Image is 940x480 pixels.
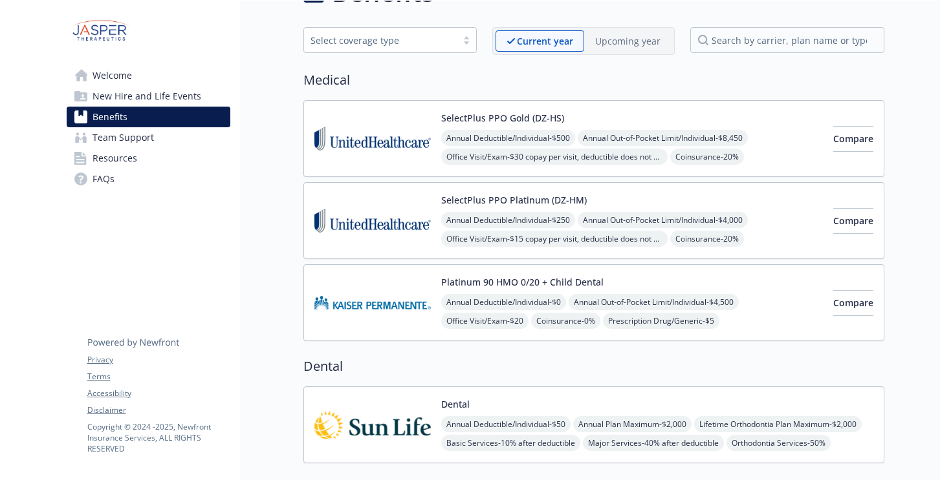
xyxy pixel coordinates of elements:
a: Resources [67,148,230,169]
span: Office Visit/Exam - $20 [441,313,529,329]
a: FAQs [67,169,230,189]
span: Annual Plan Maximum - $2,000 [573,416,692,432]
span: Coinsurance - 20% [670,149,744,165]
img: United Healthcare Insurance Company carrier logo [314,111,431,166]
span: Welcome [93,65,132,86]
span: Coinsurance - 0% [531,313,600,329]
button: SelectPlus PPO Platinum (DZ-HM) [441,193,587,207]
h2: Dental [303,357,884,376]
span: Annual Out-of-Pocket Limit/Individual - $4,500 [569,294,739,310]
p: Upcoming year [595,34,661,48]
span: New Hire and Life Events [93,86,201,107]
a: Team Support [67,127,230,148]
a: Benefits [67,107,230,127]
img: United Healthcare Insurance Company carrier logo [314,193,431,248]
span: Compare [833,297,873,309]
button: Compare [833,208,873,234]
span: Annual Deductible/Individual - $50 [441,416,571,432]
p: Current year [517,34,573,48]
span: Office Visit/Exam - $15 copay per visit, deductible does not apply [441,231,668,247]
span: Basic Services - 10% after deductible [441,435,580,451]
span: Major Services - 40% after deductible [583,435,724,451]
span: Annual Deductible/Individual - $0 [441,294,566,310]
span: Team Support [93,127,154,148]
span: Annual Out-of-Pocket Limit/Individual - $4,000 [578,212,748,228]
h2: Medical [303,70,884,90]
span: Annual Deductible/Individual - $500 [441,130,575,146]
button: Compare [833,126,873,152]
span: Office Visit/Exam - $30 copay per visit, deductible does not apply [441,149,668,165]
p: Copyright © 2024 - 2025 , Newfront Insurance Services, ALL RIGHTS RESERVED [87,421,230,454]
button: Platinum 90 HMO 0/20 + Child Dental [441,275,604,289]
a: Accessibility [87,388,230,399]
button: Dental [441,397,470,411]
input: search by carrier, plan name or type [690,27,884,53]
a: New Hire and Life Events [67,86,230,107]
a: Welcome [67,65,230,86]
span: Benefits [93,107,127,127]
img: Sun Life Financial carrier logo [314,397,431,452]
span: Annual Out-of-Pocket Limit/Individual - $8,450 [578,130,748,146]
span: Coinsurance - 20% [670,231,744,247]
button: SelectPlus PPO Gold (DZ-HS) [441,111,564,125]
a: Terms [87,371,230,382]
span: Lifetime Orthodontia Plan Maximum - $2,000 [694,416,862,432]
button: Compare [833,290,873,316]
span: Compare [833,214,873,227]
div: Select coverage type [311,34,450,47]
img: Kaiser Permanente Insurance Company carrier logo [314,275,431,330]
span: Annual Deductible/Individual - $250 [441,212,575,228]
span: Compare [833,132,873,145]
a: Privacy [87,354,230,366]
span: FAQs [93,169,115,189]
span: Resources [93,148,137,169]
span: Orthodontia Services - 50% [727,435,831,451]
a: Disclaimer [87,404,230,416]
span: Prescription Drug/Generic - $5 [603,313,719,329]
